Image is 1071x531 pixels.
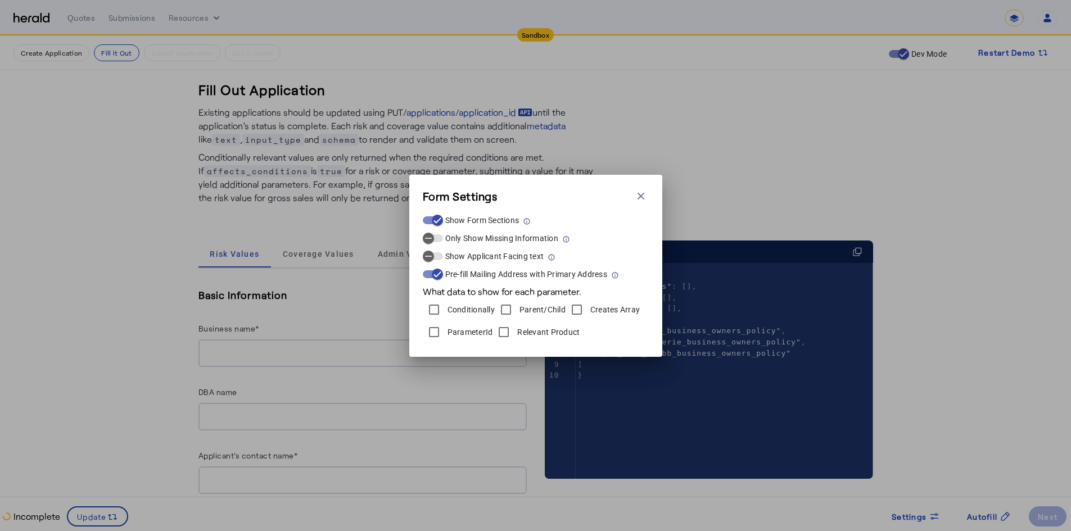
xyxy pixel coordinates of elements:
h3: Form Settings [423,188,498,204]
div: What data to show for each parameter. [423,280,649,298]
label: Pre-fill Mailing Address with Primary Address [443,269,607,280]
label: Conditionally [445,304,495,315]
label: Only Show Missing Information [443,233,558,244]
label: Show Applicant Facing text [443,251,544,262]
label: Show Form Sections [443,215,519,226]
label: Relevant Product [515,326,580,338]
label: ParameterId [445,326,493,338]
label: Creates Array [588,304,640,315]
label: Parent/Child [517,304,566,315]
